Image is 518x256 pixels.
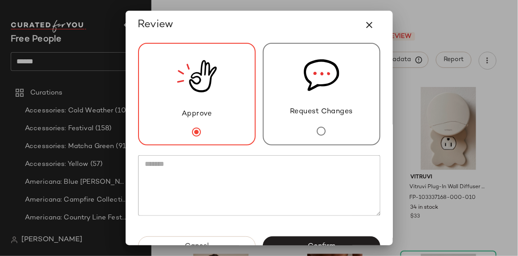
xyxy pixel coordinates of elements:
img: svg%3e [304,44,339,107]
span: Request Changes [290,107,353,117]
button: Cancel [138,236,256,256]
img: review_new_snapshot.RGmwQ69l.svg [177,44,217,109]
span: Confirm [307,242,335,251]
button: Confirm [263,236,380,256]
span: Cancel [184,242,209,251]
span: Approve [182,109,212,120]
span: Review [138,18,174,32]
